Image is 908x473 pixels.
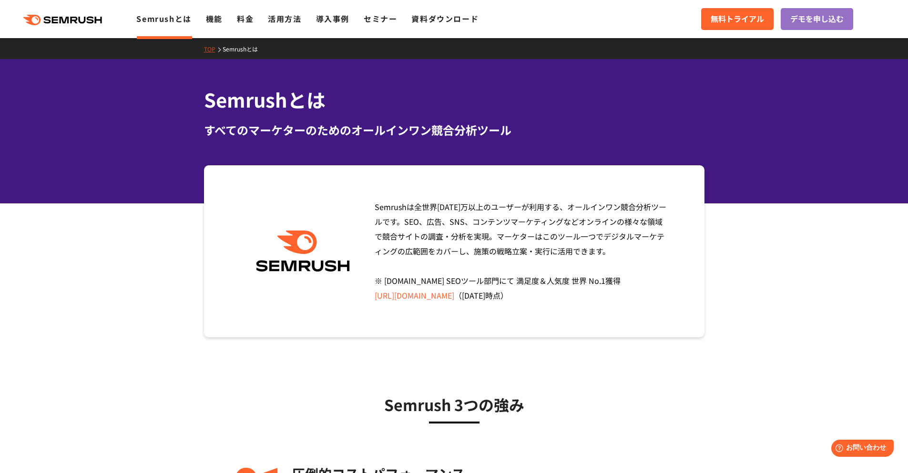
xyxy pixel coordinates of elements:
div: すべてのマーケターのためのオールインワン競合分析ツール [204,121,704,139]
span: 無料トライアル [711,13,764,25]
a: 活用方法 [268,13,301,24]
a: [URL][DOMAIN_NAME] [375,290,454,301]
a: デモを申し込む [781,8,853,30]
img: Semrush [251,231,355,272]
span: デモを申し込む [790,13,844,25]
h3: Semrush 3つの強み [228,392,681,416]
a: Semrushとは [136,13,191,24]
a: 機能 [206,13,223,24]
a: 無料トライアル [701,8,774,30]
a: 料金 [237,13,254,24]
h1: Semrushとは [204,86,704,114]
a: 資料ダウンロード [411,13,479,24]
iframe: Help widget launcher [823,436,898,463]
a: Semrushとは [223,45,265,53]
a: TOP [204,45,223,53]
a: セミナー [364,13,397,24]
a: 導入事例 [316,13,349,24]
span: Semrushは全世界[DATE]万以上のユーザーが利用する、オールインワン競合分析ツールです。SEO、広告、SNS、コンテンツマーケティングなどオンラインの様々な領域で競合サイトの調査・分析を... [375,201,666,301]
